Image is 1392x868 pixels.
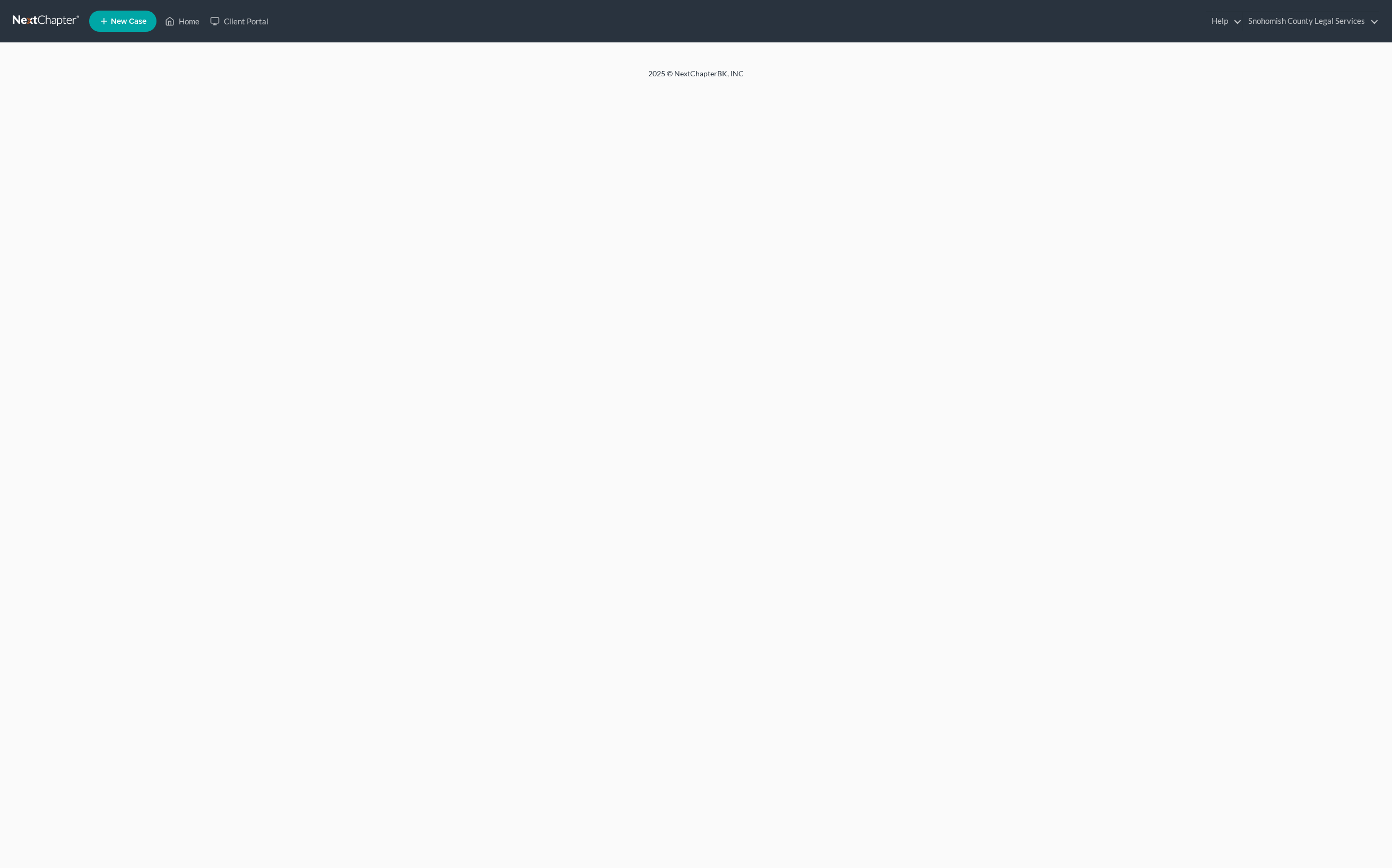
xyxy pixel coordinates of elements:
new-legal-case-button: New Case [89,11,156,32]
a: Client Portal [205,12,274,31]
div: 2025 © NextChapterBK, INC [394,68,998,87]
a: Help [1206,12,1242,31]
a: Snohomish County Legal Services [1243,12,1379,31]
a: Home [160,12,205,31]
